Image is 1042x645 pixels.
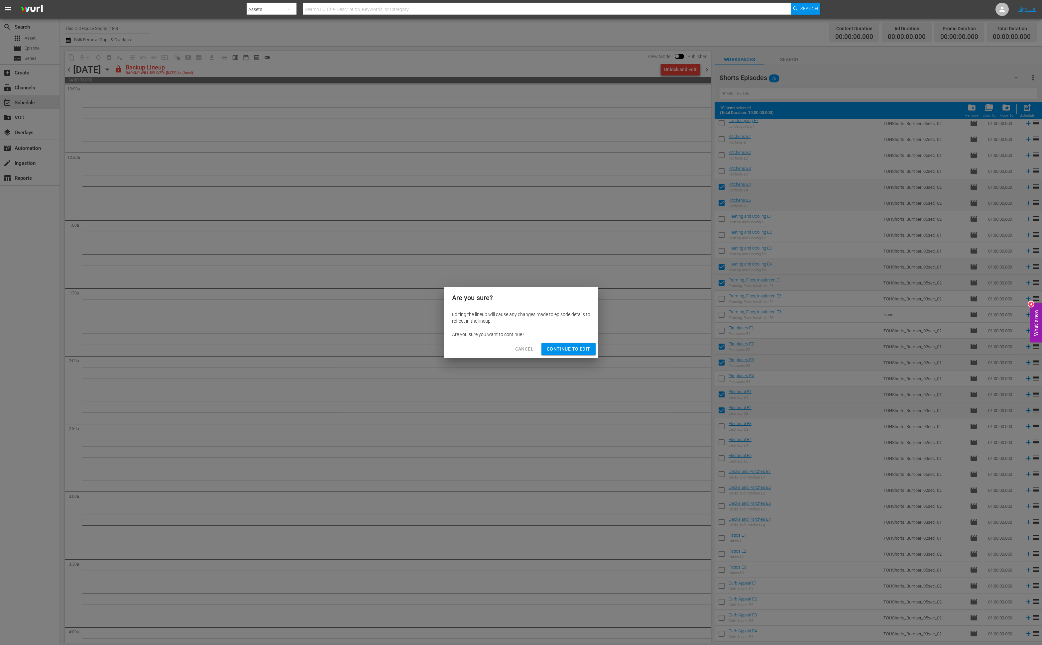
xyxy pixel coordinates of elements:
[452,311,590,324] div: Editing the lineup will cause any changes made to episode details to reflect in the lineup.
[452,292,590,303] h2: Are you sure?
[515,345,533,353] span: Cancel
[452,331,590,338] div: Are you sure you want to continue?
[1018,7,1036,12] a: Sign Out
[547,345,590,353] span: Continue to Edit
[510,343,539,355] button: Cancel
[1028,301,1034,307] div: 4
[541,343,595,355] button: Continue to Edit
[1030,303,1042,342] button: Open Feedback Widget
[4,5,12,13] span: menu
[800,3,818,15] span: Search
[16,2,48,17] img: ans4CAIJ8jUAAAAAAAAAAAAAAAAAAAAAAAAgQb4GAAAAAAAAAAAAAAAAAAAAAAAAJMjXAAAAAAAAAAAAAAAAAAAAAAAAgAT5G...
